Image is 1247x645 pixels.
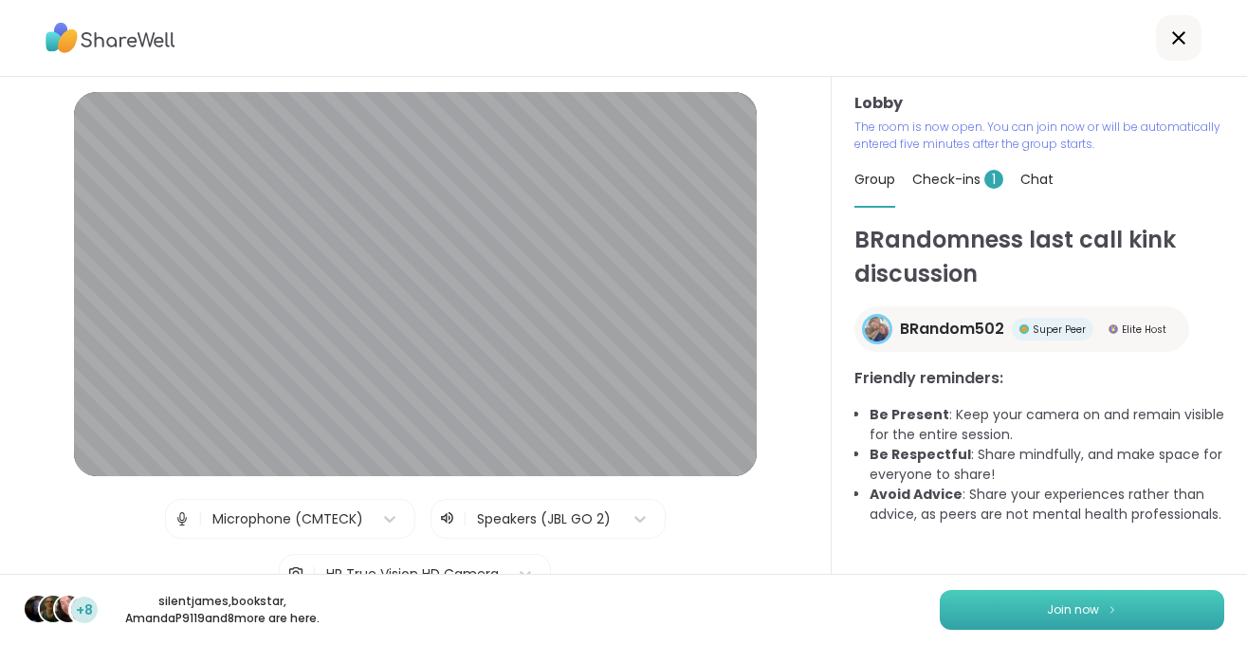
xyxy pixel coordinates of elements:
b: Avoid Advice [870,485,963,504]
div: HP True Vision HD Camera [326,564,499,584]
img: BRandom502 [865,317,889,341]
h1: BRandomness last call kink discussion [854,223,1224,291]
span: | [312,555,317,593]
p: silentjames , bookstar , AmandaP9119 and 8 more are here. [116,593,328,627]
span: Group [854,170,895,189]
img: Super Peer [1019,324,1029,334]
b: Be Present [870,405,949,424]
span: Join now [1047,601,1099,618]
span: Super Peer [1033,322,1086,337]
img: silentjames [25,596,51,622]
span: Elite Host [1122,322,1166,337]
img: Microphone [174,500,191,538]
span: 1 [984,170,1003,189]
img: Elite Host [1109,324,1118,334]
a: BRandom502BRandom502Super PeerSuper PeerElite HostElite Host [854,306,1189,352]
b: Be Respectful [870,445,971,464]
h3: Lobby [854,92,1224,115]
li: : Share your experiences rather than advice, as peers are not mental health professionals. [870,485,1224,525]
button: Join now [940,590,1224,630]
img: bookstar [40,596,66,622]
span: | [198,500,203,538]
span: Chat [1020,170,1054,189]
li: : Keep your camera on and remain visible for the entire session. [870,405,1224,445]
img: Camera [287,555,304,593]
div: Microphone (CMTECK) [212,509,363,529]
span: +8 [76,600,93,620]
img: ShareWell Logo [46,16,175,60]
p: The room is now open. You can join now or will be automatically entered five minutes after the gr... [854,119,1224,153]
li: : Share mindfully, and make space for everyone to share! [870,445,1224,485]
img: AmandaP9119 [55,596,82,622]
h3: Friendly reminders: [854,367,1224,390]
span: Check-ins [912,170,1003,189]
img: ShareWell Logomark [1107,604,1118,615]
span: BRandom502 [900,318,1004,341]
span: | [463,507,468,530]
